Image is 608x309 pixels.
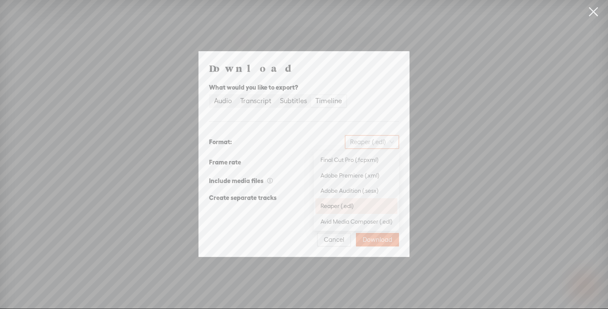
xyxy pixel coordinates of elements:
button: Cancel [317,233,351,246]
h4: Download [209,62,399,74]
div: Frame rate [209,157,241,167]
div: segmented control [209,94,347,108]
div: Final Cut Pro (.fcpxml) [320,156,392,164]
div: Transcript [240,95,271,107]
div: Adobe Premiere (.xml) [320,171,392,180]
div: Include media files [209,176,273,186]
span: Download [363,235,392,244]
span: Cancel [324,235,344,244]
div: Subtitles [280,95,307,107]
div: Create separate tracks [209,193,277,203]
button: Download [356,233,399,246]
div: Avid Media Composer (.edl) [320,217,392,226]
span: Reaper (.edl) [350,136,394,148]
div: Audio [214,95,232,107]
div: Adobe Audition (.sesx) [320,186,392,195]
div: Format: [209,137,232,147]
div: What would you like to export? [209,82,399,93]
div: Timeline [315,95,342,107]
div: Reaper (.edl) [320,202,392,210]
